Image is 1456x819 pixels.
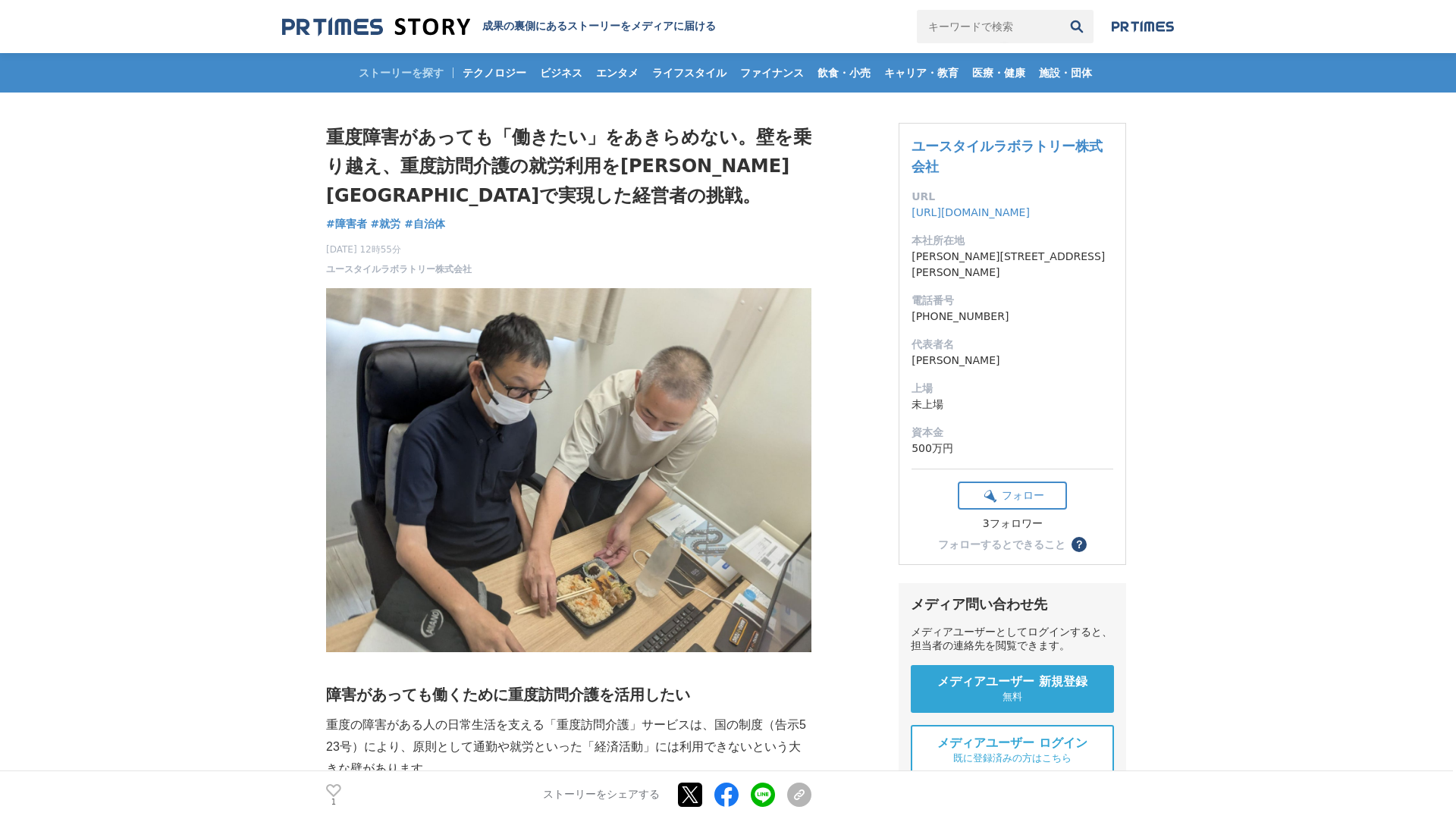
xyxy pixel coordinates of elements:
[937,736,1087,752] span: メディアユーザー ログイン
[534,53,588,93] a: ビジネス
[912,381,1113,397] dt: 上場
[734,66,810,80] span: ファイナンス
[911,725,1114,776] a: メディアユーザー ログイン 既に登録済みの方はこちら
[958,517,1067,531] div: 3フォロワー
[1072,537,1087,552] button: ？
[912,233,1113,249] dt: 本社所在地
[326,714,811,780] p: 重度の障害がある人の日常生活を支える「重度訪問介護」サービスは、国の制度（告示523号）により、原則として通勤や就労といった「経済活動」には利用できないという大きな壁があります。
[958,482,1067,510] button: フォロー
[1033,66,1098,80] span: 施設・団体
[912,189,1113,205] dt: URL
[282,17,470,37] img: 成果の裏側にあるストーリーをメディアに届ける
[878,66,965,80] span: キャリア・教育
[917,10,1060,43] input: キーワードで検索
[590,53,645,93] a: エンタメ
[912,337,1113,353] dt: 代表者名
[326,288,811,652] img: thumbnail_3abf36a0-8a53-11f0-8963-955a18db2c3c.jpg
[590,66,645,80] span: エンタメ
[646,66,733,80] span: ライフスタイル
[326,217,367,231] span: #障害者
[912,353,1113,369] dd: [PERSON_NAME]
[326,216,367,232] a: #障害者
[404,217,445,231] span: #自治体
[953,752,1072,765] span: 既に登録済みの方はこちら
[326,682,811,707] h2: 障害があっても働くために重度訪問介護を活用したい
[912,249,1113,281] dd: [PERSON_NAME][STREET_ADDRESS][PERSON_NAME]
[912,441,1113,457] dd: 500万円
[1033,53,1098,93] a: 施設・団体
[734,53,810,93] a: ファイナンス
[912,397,1113,413] dd: 未上場
[457,53,532,93] a: テクノロジー
[482,20,716,33] h2: 成果の裏側にあるストーリーをメディアに届ける
[878,53,965,93] a: キャリア・教育
[911,626,1114,653] div: メディアユーザーとしてログインすると、担当者の連絡先を閲覧できます。
[457,66,532,80] span: テクノロジー
[371,216,401,232] a: #就労
[937,674,1087,690] span: メディアユーザー 新規登録
[1112,20,1174,33] img: prtimes
[912,293,1113,309] dt: 電話番号
[1060,10,1094,43] button: 検索
[1074,539,1084,550] span: ？
[326,262,472,276] a: ユースタイルラボラトリー株式会社
[534,66,588,80] span: ビジネス
[912,309,1113,325] dd: [PHONE_NUMBER]
[966,53,1031,93] a: 医療・健康
[282,17,716,37] a: 成果の裏側にあるストーリーをメディアに届ける 成果の裏側にあるストーリーをメディアに届ける
[966,66,1031,80] span: 医療・健康
[646,53,733,93] a: ライフスタイル
[911,595,1114,613] div: メディア問い合わせ先
[326,243,472,256] span: [DATE] 12時55分
[912,425,1113,441] dt: 資本金
[326,123,811,210] h1: 重度障害があっても「働きたい」をあきらめない。壁を乗り越え、重度訪問介護の就労利用を[PERSON_NAME][GEOGRAPHIC_DATA]で実現した経営者の挑戦。
[911,665,1114,713] a: メディアユーザー 新規登録 無料
[811,66,877,80] span: 飲食・小売
[1003,690,1022,704] span: 無料
[811,53,877,93] a: 飲食・小売
[912,206,1030,218] a: [URL][DOMAIN_NAME]
[326,799,341,806] p: 1
[371,217,401,231] span: #就労
[404,216,445,232] a: #自治体
[543,789,660,802] p: ストーリーをシェアする
[912,138,1103,174] a: ユースタイルラボラトリー株式会社
[938,539,1065,550] div: フォローするとできること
